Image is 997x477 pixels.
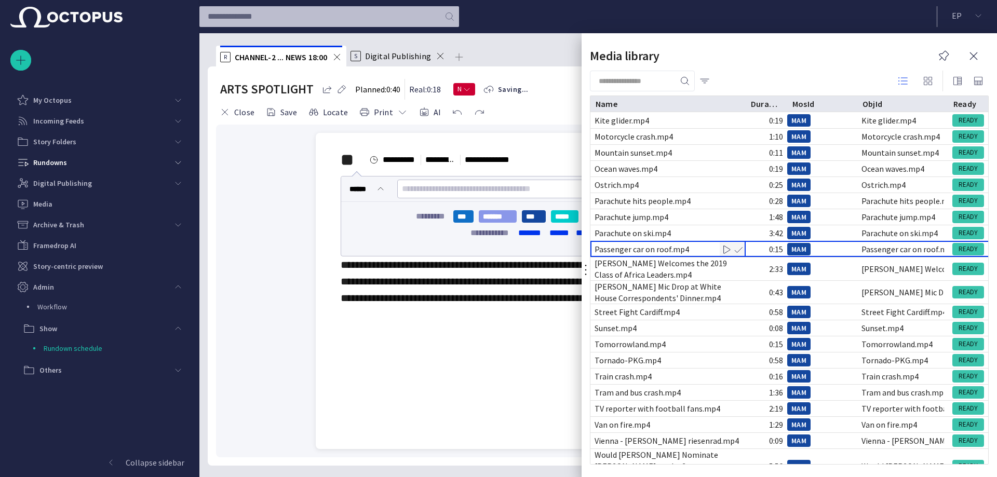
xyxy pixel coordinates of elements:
span: READY [952,323,984,333]
div: 0:19 [769,115,783,126]
div: 0:25 [769,179,783,190]
div: Sunset.mp4 [861,322,904,334]
span: MAM [791,373,806,380]
div: President Obama's Mic Drop at White House Correspondents' Dinner.mp4 [861,287,944,298]
span: READY [952,163,984,174]
div: President Obama Welcomes the 2019 Class of Africa Leaders.mp4 [861,263,944,275]
div: Ocean waves.mp4 [595,163,657,174]
div: Van on fire.mp4 [861,419,917,430]
div: Parachute on ski.mp4 [861,227,938,239]
span: READY [952,228,984,238]
div: Tornado-PKG.mp4 [861,355,928,366]
div: Resize sidebar [577,255,594,284]
div: Tram and bus crash.mp4 [861,387,944,398]
div: Parachute jump.mp4 [861,211,935,223]
div: Tram and bus crash.mp4 [595,387,681,398]
span: MAM [791,340,806,348]
span: READY [952,264,984,274]
div: 1:48 [769,211,783,223]
span: MAM [791,265,806,272]
span: READY [952,115,984,126]
div: Street Fight Cardiff.mp4 [861,306,944,318]
span: MAM [791,357,806,364]
span: MAM [791,181,806,188]
span: MAM [791,437,806,444]
div: 0:16 [769,371,783,382]
div: Tomorrowland.mp4 [595,338,666,350]
div: Van on fire.mp4 [595,419,650,430]
span: READY [952,307,984,317]
div: Mountain sunset.mp4 [595,147,672,158]
div: Ready [953,99,976,109]
div: Street Fight Cardiff.mp4 [595,306,680,318]
div: Motorcycle crash.mp4 [595,131,673,142]
span: READY [952,435,984,446]
div: Ostrich.mp4 [595,179,639,190]
span: READY [952,371,984,381]
div: Motorcycle crash.mp4 [861,131,940,142]
span: MAM [791,133,806,140]
div: 0:09 [769,435,783,446]
div: Parachute on ski.mp4 [595,227,671,239]
div: ObjId [863,99,882,109]
span: READY [952,244,984,254]
span: MAM [791,246,806,253]
div: Parachute hits people.mp4 [595,195,691,207]
div: Passenger car on roof.mp4 [595,243,689,255]
span: READY [952,147,984,158]
div: [PERSON_NAME] Mic Drop at White House Correspondents' Dinner.mp4 [595,281,742,304]
div: 3:42 [769,227,783,239]
span: MAM [791,324,806,332]
div: Train crash.mp4 [595,371,652,382]
div: 1:29 [769,419,783,430]
div: 2:33 [769,263,783,275]
span: MAM [791,405,806,412]
div: 0:11 [769,147,783,158]
span: READY [952,196,984,206]
div: Passenger car on roof.mp4 [861,243,944,255]
div: 0:15 [769,338,783,350]
div: 0:58 [769,355,783,366]
span: READY [952,212,984,222]
span: MAM [791,213,806,221]
span: MAM [791,289,806,296]
div: Sunset.mp4 [595,322,637,334]
span: READY [952,419,984,430]
span: READY [952,180,984,190]
div: Tornado-PKG.mp4 [595,355,661,366]
span: MAM [791,165,806,172]
div: Parachute jump.mp4 [595,211,668,223]
div: 0:08 [769,322,783,334]
div: [PERSON_NAME] Welcomes the 2019 Class of Africa Leaders.mp4 [595,257,742,280]
div: Train crash.mp4 [861,371,919,382]
div: MosId [792,99,814,109]
div: Kite glider.mp4 [861,115,916,126]
span: MAM [791,308,806,316]
h2: Media library [590,49,659,63]
div: 0:58 [769,306,783,318]
div: Kite glider.mp4 [595,115,649,126]
div: 0:43 [769,287,783,298]
span: MAM [791,389,806,396]
span: READY [952,339,984,349]
div: Tomorrowland.mp4 [861,338,933,350]
div: 0:15 [769,243,783,255]
div: Ocean waves.mp4 [861,163,924,174]
div: 0:19 [769,163,783,174]
div: Vienna - [PERSON_NAME] riesenrad.mp4 [595,435,739,446]
span: READY [952,287,984,297]
div: 1:36 [769,387,783,398]
span: MAM [791,421,806,428]
span: MAM [791,117,806,124]
span: READY [952,131,984,142]
span: MAM [791,229,806,237]
span: READY [952,403,984,414]
div: 2:19 [769,403,783,414]
span: MAM [791,197,806,205]
span: READY [952,355,984,365]
div: Parachute hits people.mp4 [861,195,944,207]
div: TV reporter with football fans.mp4 [861,403,944,414]
div: TV reporter with football fans.mp4 [595,403,720,414]
div: Vienna - Prater riesenrad.mp4 [861,435,944,446]
span: MAM [791,149,806,156]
